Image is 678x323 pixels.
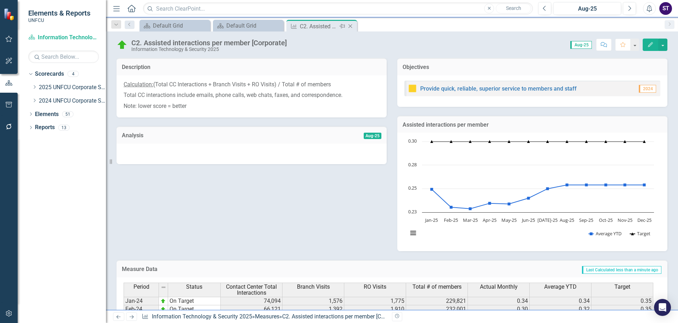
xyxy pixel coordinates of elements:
h3: Measure Data [122,266,288,272]
path: Nov-25, 0.3. Target. [624,140,626,143]
div: 51 [62,111,73,117]
g: Target, line 2 of 2 with 12 data points. [430,140,646,143]
div: C2. Assisted interactions per member [Corporate] [282,313,403,320]
div: 4 [67,71,79,77]
img: 8DAGhfEEPCf229AAAAAElFTkSuQmCC [161,284,166,290]
path: Oct-25, 0.3. Target. [605,140,607,143]
a: 2024 UNFCU Corporate Scorecard [39,97,106,105]
path: Mar-25, 0.3. Target. [469,140,472,143]
path: May-25, 0.3. Target. [508,140,511,143]
td: 0.30 [468,305,530,313]
path: Jul-25, 0.24996218. Average YTD. [546,188,549,190]
text: Jun-25 [521,217,535,223]
div: 13 [58,125,70,131]
div: Information Technology & Security 2025 [131,47,287,52]
a: Default Grid [141,21,208,30]
path: Jan-25, 0.24933748. Average YTD. [430,188,433,191]
div: C2. Assisted interactions per member [Corporate] [300,22,338,31]
path: Feb-25, 0.3. Target. [450,140,453,143]
path: Oct-25, 0.25398257. Average YTD. [605,184,607,186]
text: 0.23 [408,208,417,215]
td: 0.34 [530,297,591,305]
path: Sep-25, 0.25398257. Average YTD. [585,184,588,186]
path: Mar-25, 0.22872569. Average YTD. [469,207,472,210]
span: Status [186,284,202,290]
path: Sep-25, 0.3. Target. [585,140,588,143]
path: May-25, 0.23379515. Average YTD. [508,203,511,206]
h3: Analysis [122,132,265,139]
span: Search [506,5,521,11]
span: Period [133,284,149,290]
text: 0.30 [408,138,417,144]
path: Jan-25, 0.3. Target. [430,140,433,143]
a: Default Grid [215,21,282,30]
img: On Target [117,39,128,51]
text: 0.25 [408,185,417,191]
td: 66,121 [221,305,282,313]
path: Jun-25, 0.3. Target. [527,140,530,143]
button: ST [659,2,672,15]
span: Branch Visits [297,284,330,290]
td: 1,392 [282,305,344,313]
p: (Total CC Interactions + Branch Visits + RO Visits) / Total # of members [124,81,380,90]
span: RO Visits [364,284,386,290]
path: Aug-25, 0.25398257. Average YTD. [566,184,569,186]
td: 0.35 [591,297,653,305]
text: [DATE]-25 [537,217,558,223]
text: 0.28 [408,161,417,168]
span: Actual Monthly [480,284,518,290]
svg: Interactive chart [404,138,658,244]
text: Apr-25 [483,217,496,223]
td: On Target [168,305,221,313]
a: Scorecards [35,70,64,78]
td: Feb-24 [124,305,159,313]
td: On Target [168,297,221,305]
input: Search Below... [28,51,99,63]
td: 1,576 [282,297,344,305]
td: 0.32 [530,305,591,313]
span: Last Calculated less than a minute ago [582,266,661,274]
div: Default Grid [226,21,282,30]
path: Nov-25, 0.25398257. Average YTD. [624,184,626,186]
text: Dec-25 [637,217,652,223]
td: 0.35 [591,305,653,313]
span: Elements & Reports [28,9,90,17]
a: Provide quick, reliable, superior service to members and staff [420,85,577,92]
p: Note: lower score = better [124,101,380,110]
td: 229,821 [406,297,468,305]
a: Information Technology & Security 2025 [28,34,99,42]
td: 74,094 [221,297,282,305]
a: Information Technology & Security 2025 [152,313,252,320]
h3: Assisted interactions per member [403,122,662,128]
button: Show Target [630,230,651,237]
div: Open Intercom Messenger [654,299,671,316]
div: Chart. Highcharts interactive chart. [404,138,660,244]
td: Jan-24 [124,297,159,305]
path: Apr-25, 0.3. Target. [488,140,491,143]
a: Elements [35,110,59,119]
text: Sep-25 [579,217,593,223]
button: Search [496,4,531,13]
span: 2024 [639,85,656,93]
text: Oct-25 [599,217,613,223]
div: Aug-25 [556,5,619,13]
td: 1,910 [344,305,406,313]
div: C2. Assisted interactions per member [Corporate] [131,39,287,47]
input: Search ClearPoint... [143,2,533,15]
path: Jun-25, 0.2399028. Average YTD. [527,197,530,200]
text: Nov-25 [618,217,632,223]
a: Measures [255,313,279,320]
div: Default Grid [153,21,208,30]
path: Dec-25, 0.25398257. Average YTD. [643,184,646,186]
text: May-25 [501,217,517,223]
text: Feb-25 [444,217,458,223]
a: 2025 UNFCU Corporate Scorecard [39,83,106,92]
span: Average YTD [544,284,577,290]
h3: Description [122,64,381,70]
text: Aug-25 [560,217,574,223]
td: 1,775 [344,297,406,305]
button: View chart menu, Chart [408,228,418,238]
text: Mar-25 [463,217,478,223]
path: Dec-25, 0.3. Target. [643,140,646,143]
